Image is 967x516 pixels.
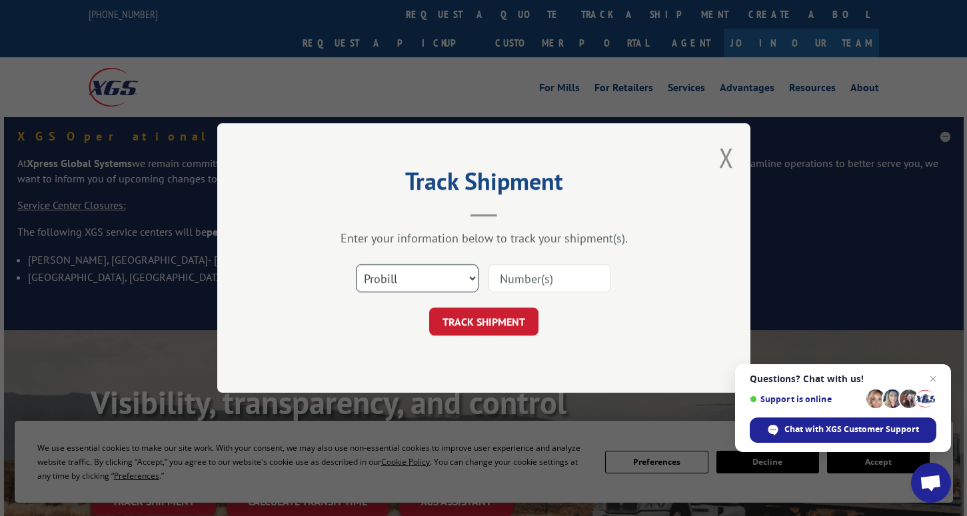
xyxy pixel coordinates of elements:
[750,417,936,443] span: Chat with XGS Customer Support
[784,423,919,435] span: Chat with XGS Customer Support
[719,140,734,175] button: Close modal
[488,264,611,292] input: Number(s)
[750,374,936,384] span: Questions? Chat with us!
[284,172,684,197] h2: Track Shipment
[911,463,951,503] a: Open chat
[429,308,538,336] button: TRACK SHIPMENT
[284,230,684,246] div: Enter your information below to track your shipment(s).
[750,394,862,404] span: Support is online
